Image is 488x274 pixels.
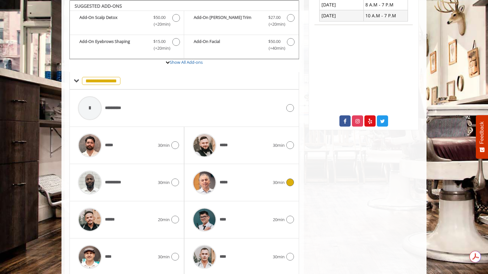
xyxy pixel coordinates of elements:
[273,253,285,260] span: 30min
[158,253,170,260] span: 30min
[73,14,181,29] label: Add-On Scalp Detox
[150,21,169,28] span: (+20min )
[268,38,281,45] span: $50.00
[265,21,284,28] span: (+20min )
[194,14,262,28] b: Add-On [PERSON_NAME] Trim
[273,142,285,149] span: 30min
[153,14,166,21] span: $50.00
[79,38,147,52] b: Add-On Eyebrows Shaping
[273,216,285,223] span: 20min
[75,3,122,9] b: SUGGESTED ADD-ONS
[150,45,169,52] span: (+20min )
[158,142,170,149] span: 30min
[194,38,262,52] b: Add-On Facial
[73,38,181,53] label: Add-On Eyebrows Shaping
[79,14,147,28] b: Add-On Scalp Detox
[363,10,408,21] td: 10 A.M - 7 P.M
[153,38,166,45] span: $15.00
[187,14,295,29] label: Add-On Beard Trim
[170,59,203,65] a: Show All Add-ons
[476,115,488,159] button: Feedback - Show survey
[265,45,284,52] span: (+40min )
[158,216,170,223] span: 20min
[479,121,485,144] span: Feedback
[158,179,170,186] span: 30min
[187,38,295,53] label: Add-On Facial
[273,179,285,186] span: 30min
[268,14,281,21] span: $27.00
[320,10,364,21] td: [DATE]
